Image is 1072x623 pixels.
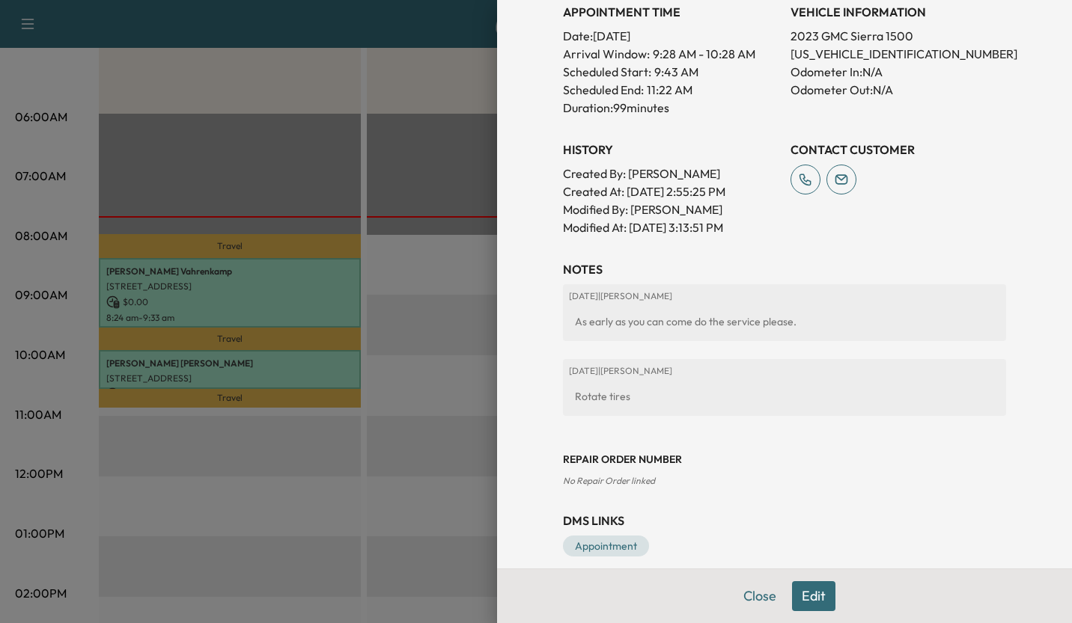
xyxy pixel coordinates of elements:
h3: CONTACT CUSTOMER [791,141,1006,159]
p: Date: [DATE] [563,27,779,45]
p: Modified By : [PERSON_NAME] [563,200,779,218]
h3: VEHICLE INFORMATION [791,3,1006,21]
a: Appointment [563,535,649,556]
p: 2023 GMC Sierra 1500 [791,27,1006,45]
p: [US_VEHICLE_IDENTIFICATION_NUMBER] [791,45,1006,63]
h3: NOTES [563,260,1006,278]
button: Close [734,581,786,611]
button: Edit [792,581,835,611]
h3: APPOINTMENT TIME [563,3,779,21]
h3: DMS Links [563,512,1006,530]
p: [DATE] | [PERSON_NAME] [569,365,1000,377]
p: Scheduled Start: [563,63,651,81]
p: Scheduled End: [563,81,644,99]
p: Duration: 99 minutes [563,99,779,117]
p: Odometer Out: N/A [791,81,1006,99]
p: Arrival Window: [563,45,779,63]
p: Created By : [PERSON_NAME] [563,165,779,182]
p: Modified At : [DATE] 3:13:51 PM [563,218,779,236]
h3: Repair Order number [563,452,1006,467]
div: As early as you can come do the service please. [569,308,1000,335]
p: Created At : [DATE] 2:55:25 PM [563,182,779,200]
p: 9:43 AM [654,63,698,81]
h3: History [563,141,779,159]
p: [DATE] | [PERSON_NAME] [569,290,1000,302]
p: 11:22 AM [647,81,692,99]
p: Odometer In: N/A [791,63,1006,81]
span: No Repair Order linked [563,475,655,486]
span: 9:28 AM - 10:28 AM [653,45,755,63]
div: Rotate tires [569,383,1000,410]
